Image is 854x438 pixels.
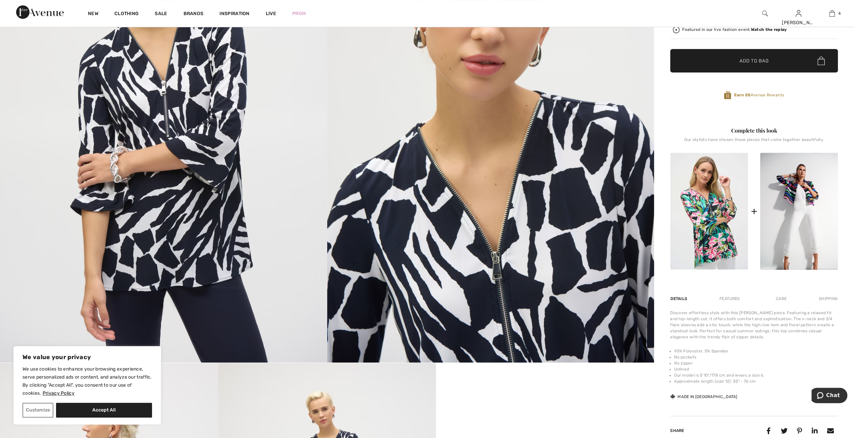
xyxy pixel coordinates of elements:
button: Customize [22,403,53,418]
a: Live [266,10,276,17]
a: Brands [184,11,204,18]
img: Avenue Rewards [724,91,731,100]
img: search the website [762,9,768,17]
strong: Earn 20 [734,93,750,97]
li: 95% Polyester, 5% Spandex [674,348,838,354]
a: 4 [815,9,848,17]
img: Watch the replay [673,27,680,33]
strong: Watch the replay [751,27,787,32]
span: Share [670,428,684,433]
li: Approximate length (size 12): 30" - 76 cm [674,378,838,384]
div: + [751,204,757,219]
div: Shipping [817,293,838,305]
div: Features [714,293,745,305]
div: Made in [GEOGRAPHIC_DATA] [670,394,738,400]
span: Avenue Rewards [734,92,784,98]
span: 4 [838,10,841,16]
img: Bag.svg [817,56,825,65]
div: Complete this look [670,127,838,135]
img: My Bag [829,9,835,17]
div: Care [770,293,792,305]
iframe: Opens a widget where you can chat to one of our agents [811,388,847,404]
a: Privacy Policy [42,390,75,396]
li: Unlined [674,366,838,372]
div: Featured in our live fashion event. [682,28,787,32]
div: Our stylists have chosen these pieces that come together beautifully. [670,137,838,147]
div: Details [670,293,689,305]
a: Clothing [114,11,139,18]
img: My Info [796,9,801,17]
div: We value your privacy [13,346,161,425]
p: We use cookies to enhance your browsing experience, serve personalized ads or content, and analyz... [22,365,152,397]
img: 1ère Avenue [16,5,64,19]
a: Sale [155,11,167,18]
button: Add to Bag [670,49,838,72]
div: [PERSON_NAME] [782,19,815,26]
span: Inspiration [219,11,249,18]
a: New [88,11,98,18]
img: Mid-Rise Straight Trousers Style 252913 [760,153,838,270]
li: No zipper [674,360,838,366]
img: Floral V-Neck Casual Top Style 252157 [670,153,748,270]
li: No pockets [674,354,838,360]
p: We value your privacy [22,353,152,361]
button: Accept All [56,403,152,418]
span: Add to Bag [740,57,768,64]
a: Sign In [796,10,801,16]
li: Our model is 5'10"/178 cm and wears a size 6. [674,372,838,378]
a: Prom [292,10,306,17]
div: Discover effortless style with this [PERSON_NAME] piece. Featuring a relaxed fit and hip-length c... [670,310,838,340]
